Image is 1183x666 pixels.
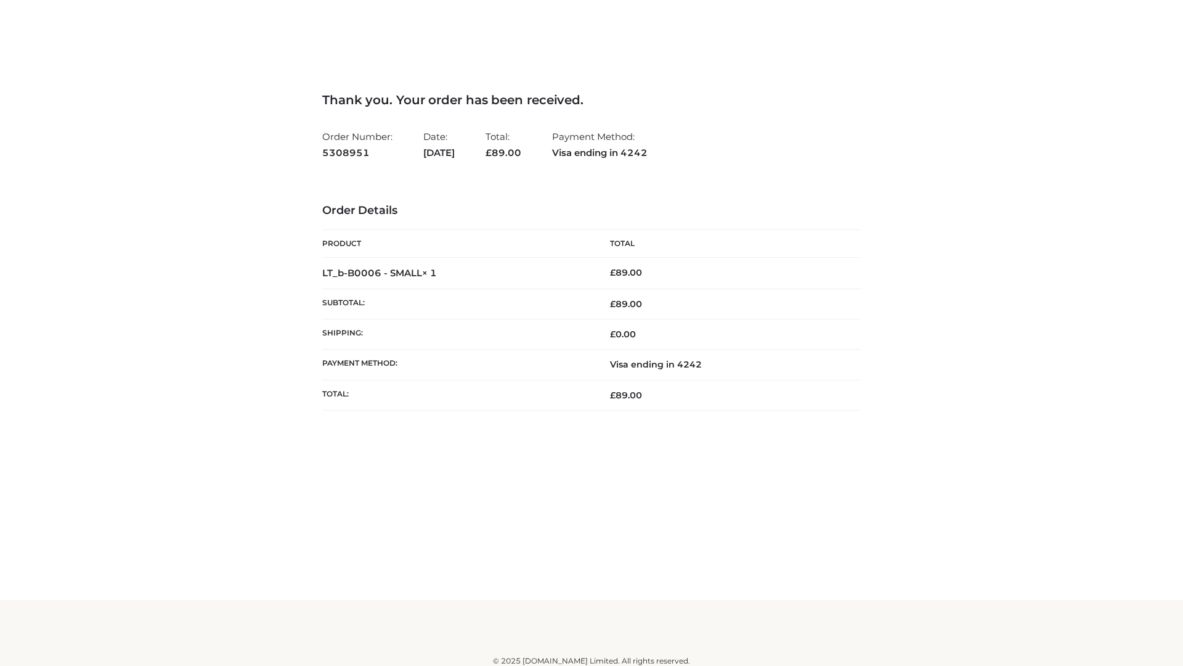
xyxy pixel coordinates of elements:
th: Total [591,230,861,258]
li: Payment Method: [552,126,648,163]
span: £ [610,267,616,278]
strong: LT_b-B0006 - SMALL [322,267,437,279]
strong: 5308951 [322,145,392,161]
span: 89.00 [486,147,521,158]
span: £ [610,329,616,340]
li: Date: [423,126,455,163]
span: 89.00 [610,298,642,310]
h3: Order Details [322,204,861,218]
td: Visa ending in 4242 [591,350,861,380]
strong: × 1 [422,267,437,279]
strong: [DATE] [423,145,455,161]
span: £ [610,390,616,401]
h3: Thank you. Your order has been received. [322,92,861,107]
li: Order Number: [322,126,392,163]
th: Subtotal: [322,289,591,319]
li: Total: [486,126,521,163]
span: 89.00 [610,390,642,401]
th: Total: [322,380,591,410]
th: Shipping: [322,319,591,350]
th: Payment method: [322,350,591,380]
span: £ [486,147,492,158]
strong: Visa ending in 4242 [552,145,648,161]
th: Product [322,230,591,258]
span: £ [610,298,616,310]
bdi: 0.00 [610,329,636,340]
bdi: 89.00 [610,267,642,278]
